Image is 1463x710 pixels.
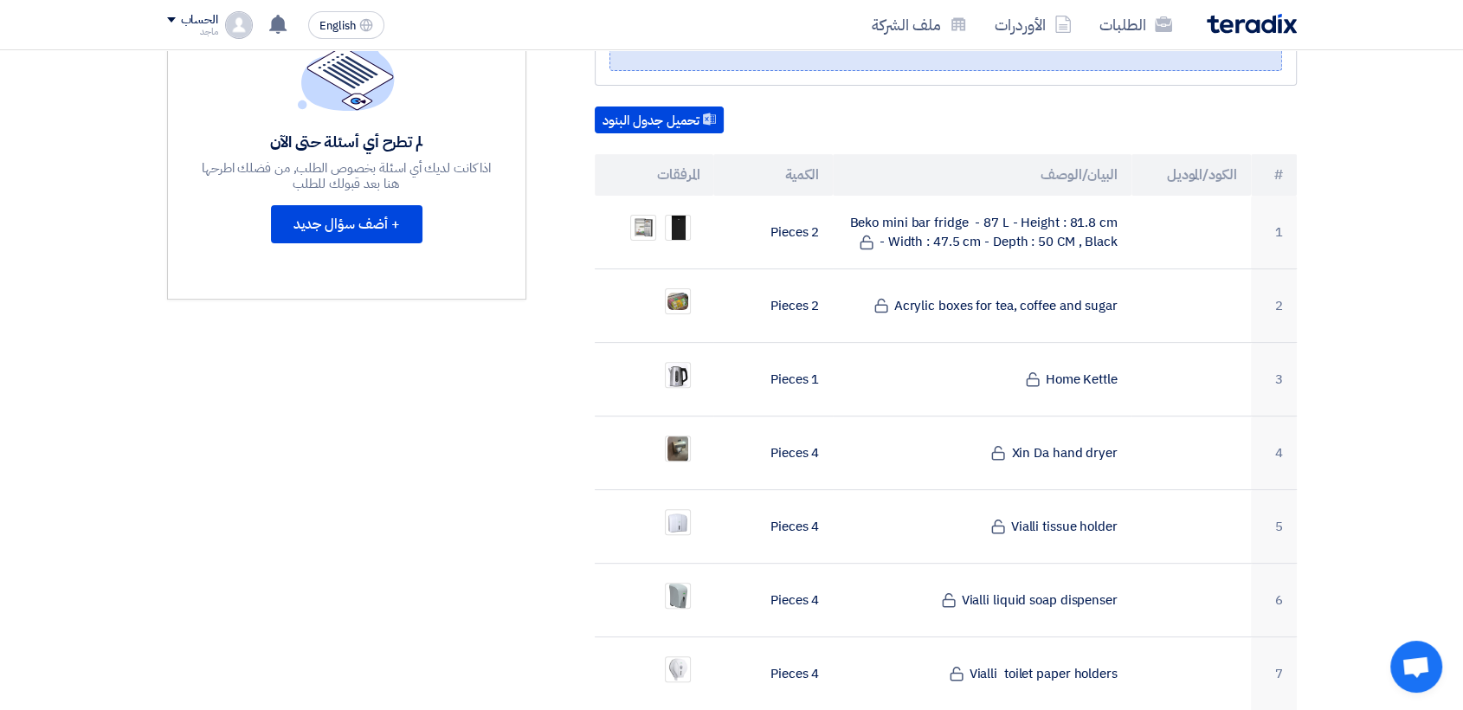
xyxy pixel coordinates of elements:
td: Vialli liquid soap dispenser [833,564,1131,637]
a: ملف الشركة [858,4,981,45]
td: 1 [1251,196,1297,269]
img: Kettle_Home_stainless_steel_1757502755675.png [666,360,690,389]
td: 4 Pieces [713,416,833,490]
td: Xin Da hand dryer [833,416,1131,490]
a: الطلبات [1086,4,1186,45]
td: Vialli tissue holder [833,490,1131,564]
img: Teradix logo [1207,14,1297,34]
th: الكود/الموديل [1131,154,1251,196]
img: beko___1757502540755.png [631,215,655,242]
th: المرفقات [595,154,714,196]
td: Beko mini bar fridge - 87 L - Height : 81.8 cm - Width : 47.5 cm - Depth : 50 CM , Black [833,196,1131,269]
img: ___1757502610054.png [666,291,690,312]
img: empty_state_list.svg [298,29,395,110]
img: Xin_DA_1757504273284.jpeg [666,433,690,464]
td: 4 Pieces [713,564,833,637]
div: اذا كانت لديك أي اسئلة بخصوص الطلب, من فضلك اطرحها هنا بعد قبولك للطلب [199,160,493,191]
td: Home Kettle [833,343,1131,416]
th: الكمية [713,154,833,196]
td: 4 Pieces [713,490,833,564]
th: البيان/الوصف [833,154,1131,196]
div: الحساب [181,13,218,28]
td: 3 [1251,343,1297,416]
img: beko__1757502530636.png [666,211,690,245]
img: Vialli_toilet_tissue_holder_1757503348983.png [666,656,690,681]
td: 2 [1251,269,1297,343]
td: 2 Pieces [713,269,833,343]
td: 4 [1251,416,1297,490]
td: 1 Pieces [713,343,833,416]
td: 2 Pieces [713,196,833,269]
img: Vialli_liquid_soap_dispenser_1757503124809.png [666,580,690,611]
img: Vialli_tissue_holders_1757503095701.png [666,510,690,534]
td: 5 [1251,490,1297,564]
button: تحميل جدول البنود [595,106,724,134]
td: Acrylic boxes for tea, coffee and sugar [833,269,1131,343]
span: English [319,20,356,32]
div: Open chat [1390,641,1442,693]
th: # [1251,154,1297,196]
td: 6 [1251,564,1297,637]
button: English [308,11,384,39]
img: profile_test.png [225,11,253,39]
a: الأوردرات [981,4,1086,45]
div: لم تطرح أي أسئلة حتى الآن [199,132,493,152]
button: + أضف سؤال جديد [271,205,422,243]
div: ماجد [167,27,218,36]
